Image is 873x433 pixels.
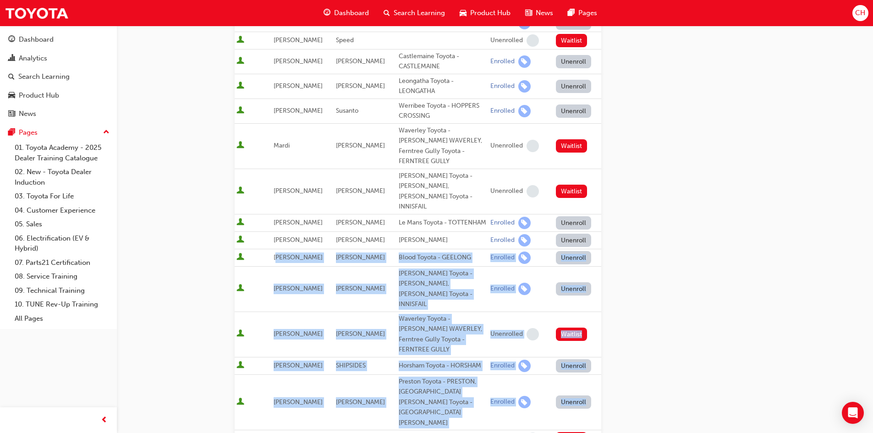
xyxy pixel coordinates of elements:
span: [PERSON_NAME] [336,219,385,226]
span: SHIPSIDES [336,362,366,369]
span: [PERSON_NAME] [336,82,385,90]
span: [PERSON_NAME] [274,82,323,90]
span: learningRecordVerb_ENROLL-icon [518,252,531,264]
div: Unenrolled [490,187,523,196]
div: Pages [19,127,38,138]
div: Unenrolled [490,36,523,45]
span: User is active [236,218,244,227]
button: CH [852,5,868,21]
div: Enrolled [490,82,515,91]
a: Trak [5,3,69,23]
span: learningRecordVerb_NONE-icon [527,34,539,47]
span: learningRecordVerb_NONE-icon [527,328,539,340]
span: Pages [578,8,597,18]
button: DashboardAnalyticsSearch LearningProduct HubNews [4,29,113,124]
span: learningRecordVerb_NONE-icon [527,140,539,152]
button: Unenroll [556,55,592,68]
div: [PERSON_NAME] Toyota - [PERSON_NAME], [PERSON_NAME] Toyota - INNISFAIL [399,269,487,310]
span: [PERSON_NAME] [274,57,323,65]
div: Analytics [19,53,47,64]
span: learningRecordVerb_ENROLL-icon [518,55,531,68]
span: [PERSON_NAME] [336,19,385,27]
div: Enrolled [490,253,515,262]
button: Unenroll [556,395,592,409]
div: News [19,109,36,119]
div: Waverley Toyota - [PERSON_NAME] WAVERLEY, Ferntree Gully Toyota - FERNTREE GULLY [399,314,487,355]
span: User is active [236,329,244,339]
div: Enrolled [490,362,515,370]
span: [PERSON_NAME] [336,253,385,261]
span: learningRecordVerb_ENROLL-icon [518,234,531,247]
span: User is active [236,141,244,150]
span: News [536,8,553,18]
div: Product Hub [19,90,59,101]
span: User is active [236,361,244,370]
a: 08. Service Training [11,269,113,284]
span: User is active [236,398,244,407]
a: 07. Parts21 Certification [11,256,113,270]
span: Susanto [336,107,358,115]
span: pages-icon [8,129,15,137]
span: learningRecordVerb_ENROLL-icon [518,283,531,295]
button: Waitlist [556,185,587,198]
span: Search Learning [394,8,445,18]
a: 01. Toyota Academy - 2025 Dealer Training Catalogue [11,141,113,165]
span: learningRecordVerb_ENROLL-icon [518,396,531,408]
div: Preston Toyota - PRESTON, [GEOGRAPHIC_DATA][PERSON_NAME] Toyota - [GEOGRAPHIC_DATA][PERSON_NAME] [399,377,487,428]
a: 10. TUNE Rev-Up Training [11,297,113,312]
div: Search Learning [18,71,70,82]
a: 06. Electrification (EV & Hybrid) [11,231,113,256]
button: Unenroll [556,359,592,373]
a: News [4,105,113,122]
div: Leongatha Toyota - LEONGATHA [399,76,487,97]
button: Unenroll [556,216,592,230]
span: car-icon [460,7,467,19]
button: Waitlist [556,139,587,153]
div: [PERSON_NAME] Toyota - [PERSON_NAME], [PERSON_NAME] Toyota - INNISFAIL [399,171,487,212]
a: guage-iconDashboard [316,4,376,22]
a: Dashboard [4,31,113,48]
span: [PERSON_NAME] [336,330,385,338]
button: Waitlist [556,328,587,341]
span: news-icon [525,7,532,19]
span: User is active [236,236,244,245]
a: 02. New - Toyota Dealer Induction [11,165,113,189]
button: Pages [4,124,113,141]
span: news-icon [8,110,15,118]
a: 04. Customer Experience [11,203,113,218]
div: Enrolled [490,107,515,115]
div: Waverley Toyota - [PERSON_NAME] WAVERLEY, Ferntree Gully Toyota - FERNTREE GULLY [399,126,487,167]
span: [PERSON_NAME] [336,187,385,195]
span: up-icon [103,126,110,138]
span: car-icon [8,92,15,100]
span: User is active [236,253,244,262]
div: [PERSON_NAME] [399,235,487,246]
span: User is active [236,18,244,27]
a: All Pages [11,312,113,326]
span: [PERSON_NAME] [274,187,323,195]
span: [PERSON_NAME] [274,236,323,244]
a: 03. Toyota For Life [11,189,113,203]
span: User is active [236,36,244,45]
span: learningRecordVerb_ENROLL-icon [518,217,531,229]
a: Product Hub [4,87,113,104]
div: Horsham Toyota - HORSHAM [399,361,487,371]
span: [PERSON_NAME] [336,285,385,292]
span: guage-icon [324,7,330,19]
span: [PERSON_NAME] [274,36,323,44]
span: User is active [236,57,244,66]
span: pages-icon [568,7,575,19]
span: prev-icon [101,415,108,426]
span: learningRecordVerb_ENROLL-icon [518,80,531,93]
a: 05. Sales [11,217,113,231]
span: User is active [236,82,244,91]
a: Search Learning [4,68,113,85]
div: Enrolled [490,285,515,293]
button: Unenroll [556,80,592,93]
span: [PERSON_NAME] [274,253,323,261]
a: car-iconProduct Hub [452,4,518,22]
span: Product Hub [470,8,511,18]
span: User is active [236,186,244,196]
a: news-iconNews [518,4,560,22]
